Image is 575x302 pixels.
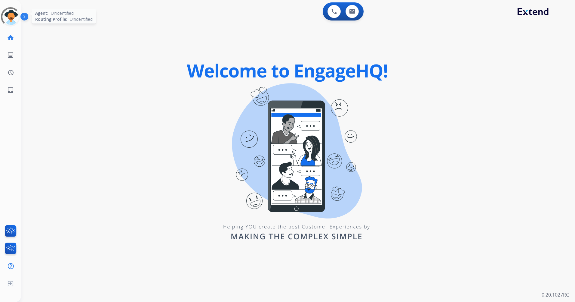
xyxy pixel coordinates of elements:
p: 0.20.1027RC [542,291,569,298]
span: Unidentified [51,10,74,16]
mat-icon: home [7,34,14,41]
span: Unidentified [70,16,93,22]
span: Routing Profile: [35,16,67,22]
mat-icon: history [7,69,14,76]
mat-icon: list_alt [7,52,14,59]
mat-icon: inbox [7,87,14,94]
span: Agent: [35,10,48,16]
